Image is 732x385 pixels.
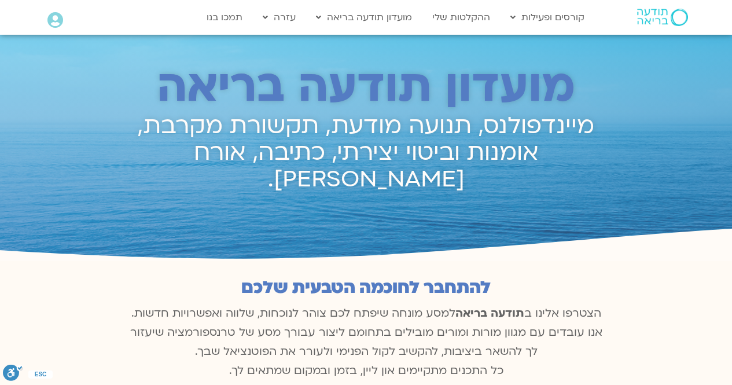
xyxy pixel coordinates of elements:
a: עזרה [257,6,301,28]
h2: מועדון תודעה בריאה [123,61,610,112]
p: הצטרפו אלינו ב למסע מונחה שיפתח לכם צוהר לנוכחות, שלווה ואפשרויות חדשות. אנו עובדים עם מגוון מורו... [123,304,609,380]
b: תודעה בריאה [455,306,524,321]
h2: מיינדפולנס, תנועה מודעת, תקשורת מקרבת, אומנות וביטוי יצירתי, כתיבה, אורח [PERSON_NAME]. [123,113,610,193]
h2: להתחבר לחוכמה הטבעית שלכם [123,278,609,298]
a: תמכו בנו [201,6,248,28]
a: מועדון תודעה בריאה [310,6,418,28]
a: ההקלטות שלי [426,6,496,28]
a: קורסים ופעילות [505,6,590,28]
img: תודעה בריאה [637,9,688,26]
